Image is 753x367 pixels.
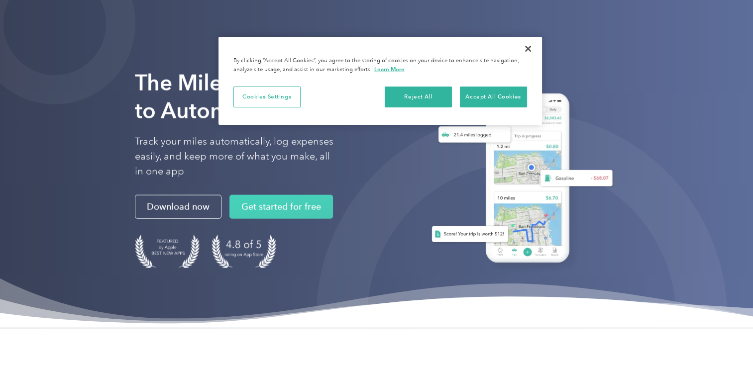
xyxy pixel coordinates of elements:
[229,195,333,219] a: Get started for free
[212,235,276,268] img: 4.9 out of 5 stars on the app store
[233,87,301,107] button: Cookies Settings
[385,87,452,107] button: Reject All
[135,235,200,268] img: Badge for Featured by Apple Best New Apps
[135,134,334,179] p: Track your miles automatically, log expenses easily, and keep more of what you make, all in one app
[460,87,527,107] button: Accept All Cookies
[374,66,405,73] a: More information about your privacy, opens in a new tab
[135,70,399,124] strong: The Mileage Tracking App to Automate Your Logs
[233,57,527,74] div: By clicking “Accept All Cookies”, you agree to the storing of cookies on your device to enhance s...
[218,37,542,125] div: Privacy
[218,37,542,125] div: Cookie banner
[517,38,539,60] button: Close
[135,195,221,219] a: Download now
